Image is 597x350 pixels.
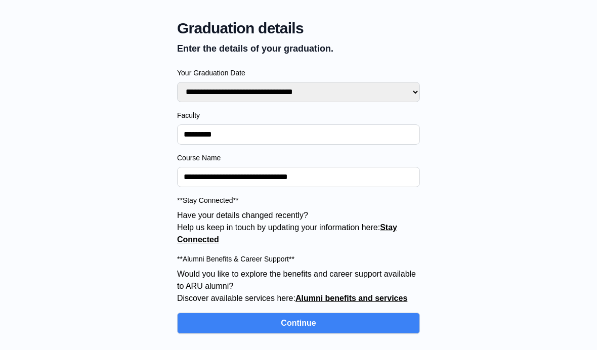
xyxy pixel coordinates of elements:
p: Would you like to explore the benefits and career support available to ARU alumni? Discover avail... [177,268,420,304]
label: Course Name [177,153,420,163]
button: Continue [177,313,420,334]
a: Alumni benefits and services [295,294,407,302]
label: Faculty [177,110,420,120]
span: Graduation details [177,19,420,37]
p: Enter the details of your graduation. [177,41,420,56]
a: Stay Connected [177,223,397,244]
p: Have your details changed recently? Help us keep in touch by updating your information here: [177,209,420,246]
label: **Alumni Benefits & Career Support** [177,254,420,264]
label: Your Graduation Date [177,68,420,78]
